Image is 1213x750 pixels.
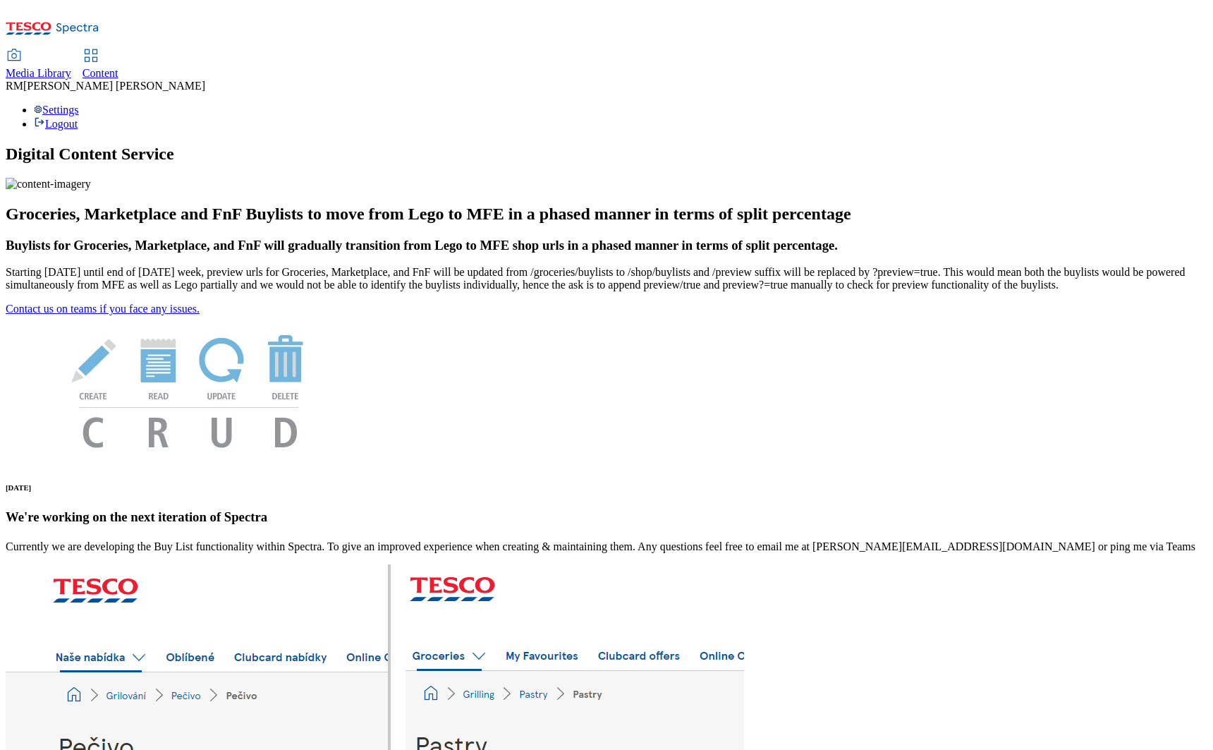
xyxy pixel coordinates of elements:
a: Contact us on teams if you face any issues. [6,303,200,315]
span: Content [83,67,118,79]
h2: Groceries, Marketplace and FnF Buylists to move from Lego to MFE in a phased manner in terms of s... [6,205,1207,224]
a: Content [83,50,118,80]
img: content-imagery [6,178,91,190]
p: Currently we are developing the Buy List functionality within Spectra. To give an improved experi... [6,540,1207,553]
h3: Buylists for Groceries, Marketplace, and FnF will gradually transition from Lego to MFE shop urls... [6,238,1207,253]
a: Logout [34,118,78,130]
p: Starting [DATE] until end of [DATE] week, preview urls for Groceries, Marketplace, and FnF will b... [6,266,1207,291]
h1: Digital Content Service [6,145,1207,164]
a: Settings [34,104,79,116]
img: News Image [6,315,372,463]
span: RM [6,80,23,92]
h3: We're working on the next iteration of Spectra [6,509,1207,525]
span: Media Library [6,67,71,79]
span: [PERSON_NAME] [PERSON_NAME] [23,80,205,92]
a: Media Library [6,50,71,80]
h6: [DATE] [6,483,1207,492]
